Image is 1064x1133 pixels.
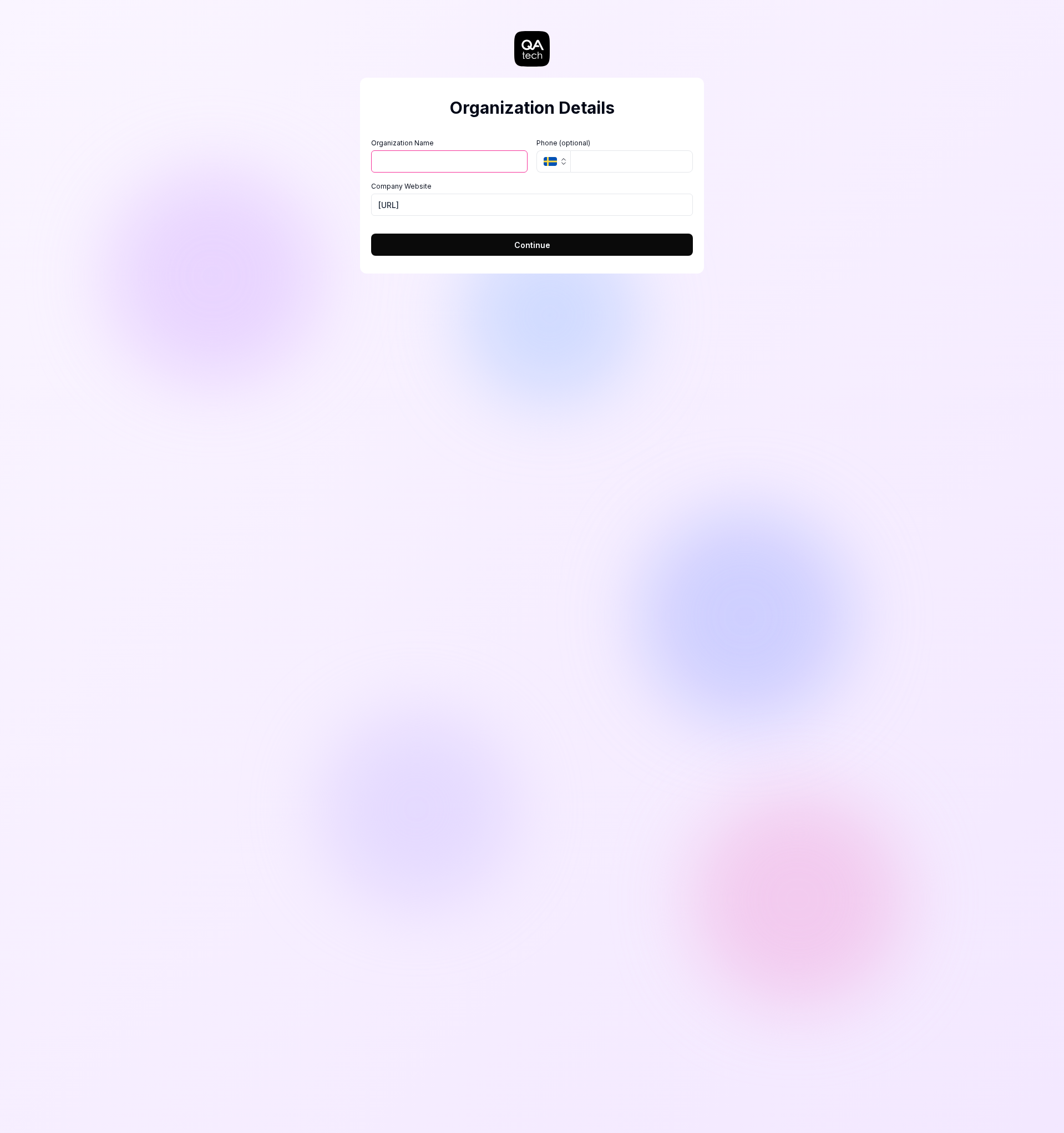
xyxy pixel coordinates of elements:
label: Organization Name [371,138,528,148]
button: Continue [371,234,693,256]
span: Continue [514,239,550,251]
label: Company Website [371,181,693,191]
h2: Organization Details [371,95,693,120]
label: Phone (optional) [536,138,693,148]
input: https:// [371,194,693,216]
